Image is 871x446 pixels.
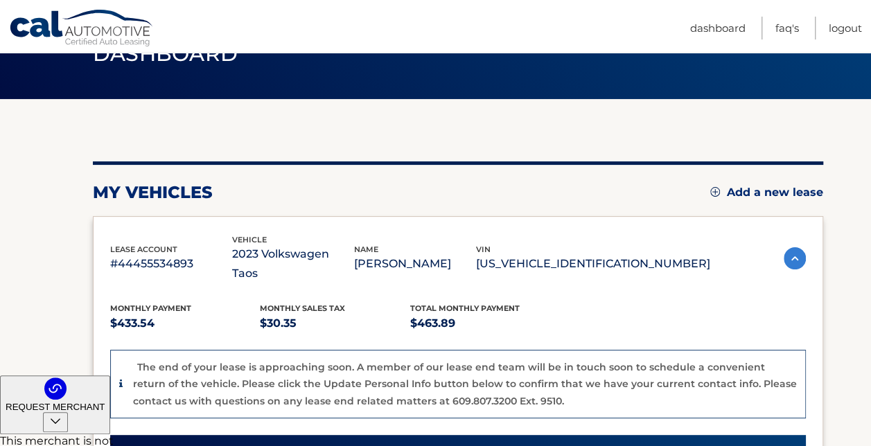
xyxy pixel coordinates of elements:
[829,17,862,39] a: Logout
[9,9,155,49] a: Cal Automotive
[710,186,823,199] a: Add a new lease
[133,361,797,407] p: The end of your lease is approaching soon. A member of our lease end team will be in touch soon t...
[232,235,267,244] span: vehicle
[110,244,177,254] span: lease account
[354,254,476,274] p: [PERSON_NAME]
[110,303,191,313] span: Monthly Payment
[775,17,799,39] a: FAQ's
[476,254,710,274] p: [US_VEHICLE_IDENTIFICATION_NUMBER]
[110,314,261,333] p: $433.54
[354,244,378,254] span: name
[410,314,561,333] p: $463.89
[784,247,806,269] img: accordion-active.svg
[93,182,213,203] h2: my vehicles
[710,187,720,197] img: add.svg
[93,41,238,66] span: Dashboard
[110,254,232,274] p: #44455534893
[232,244,354,283] p: 2023 Volkswagen Taos
[260,314,410,333] p: $30.35
[410,303,520,313] span: Total Monthly Payment
[260,303,345,313] span: Monthly sales Tax
[690,17,746,39] a: Dashboard
[476,244,491,254] span: vin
